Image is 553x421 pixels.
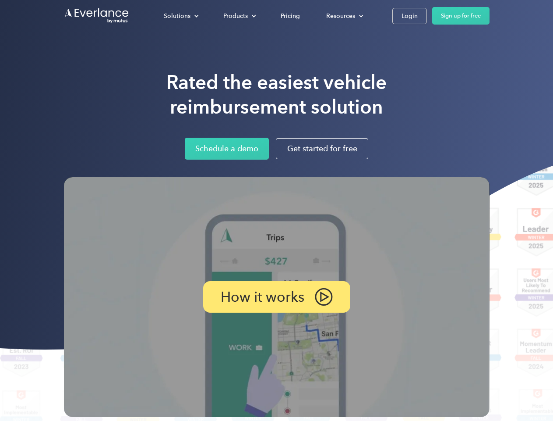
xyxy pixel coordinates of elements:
[272,8,309,24] a: Pricing
[164,11,190,21] div: Solutions
[223,11,248,21] div: Products
[166,70,387,119] h1: Rated the easiest vehicle reimbursement solution
[64,7,130,24] a: Go to homepage
[221,292,304,302] p: How it works
[276,138,368,159] a: Get started for free
[392,8,427,24] a: Login
[281,11,300,21] div: Pricing
[402,11,418,21] div: Login
[185,138,269,160] a: Schedule a demo
[326,11,355,21] div: Resources
[432,7,490,25] a: Sign up for free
